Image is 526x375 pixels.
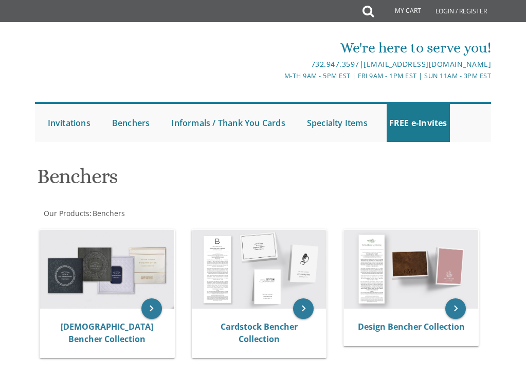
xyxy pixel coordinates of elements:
[61,321,153,345] a: [DEMOGRAPHIC_DATA] Bencher Collection
[43,208,89,218] a: Our Products
[93,208,125,218] span: Benchers
[364,59,491,69] a: [EMAIL_ADDRESS][DOMAIN_NAME]
[92,208,125,218] a: Benchers
[37,165,489,195] h1: Benchers
[192,230,327,308] img: Cardstock Bencher Collection
[387,104,450,142] a: FREE e-Invites
[358,321,465,332] a: Design Bencher Collection
[169,104,287,142] a: Informals / Thank You Cards
[373,1,428,22] a: My Cart
[187,70,491,81] div: M-Th 9am - 5pm EST | Fri 9am - 1pm EST | Sun 11am - 3pm EST
[311,59,359,69] a: 732.947.3597
[293,298,314,319] a: keyboard_arrow_right
[304,104,370,142] a: Specialty Items
[40,230,174,308] img: Judaica Bencher Collection
[445,298,466,319] a: keyboard_arrow_right
[221,321,298,345] a: Cardstock Bencher Collection
[141,298,162,319] a: keyboard_arrow_right
[344,230,478,308] img: Design Bencher Collection
[45,104,93,142] a: Invitations
[187,58,491,70] div: |
[187,38,491,58] div: We're here to serve you!
[110,104,153,142] a: Benchers
[35,208,492,219] div: :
